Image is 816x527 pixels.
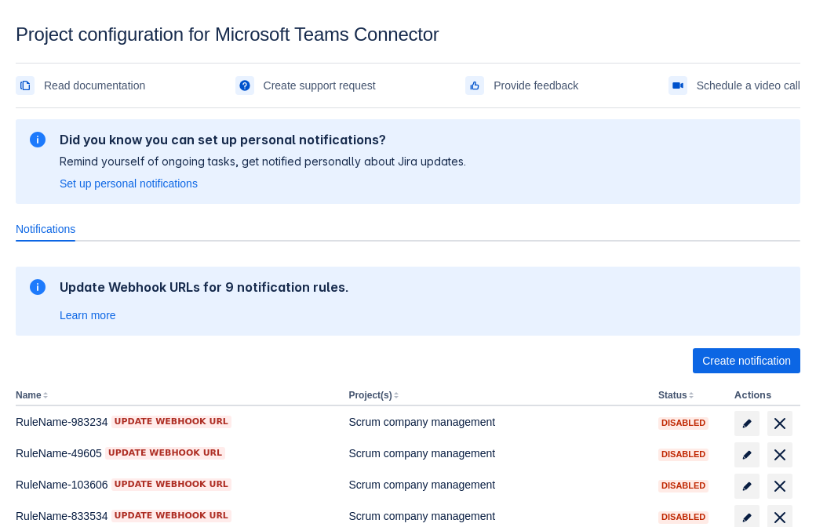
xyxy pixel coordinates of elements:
span: delete [770,477,789,496]
div: Project configuration for Microsoft Teams Connector [16,24,800,45]
span: information [28,130,47,149]
div: Scrum company management [348,508,646,524]
a: Create support request [235,73,376,98]
a: Schedule a video call [668,73,800,98]
span: Update webhook URL [108,447,222,460]
span: Notifications [16,221,75,237]
span: delete [770,508,789,527]
span: Read documentation [44,73,145,98]
th: Actions [728,386,800,406]
div: RuleName-983234 [16,414,336,430]
span: Create notification [702,348,791,373]
a: Learn more [60,307,116,323]
a: Provide feedback [465,73,578,98]
span: Disabled [658,419,709,427]
button: Project(s) [348,390,392,401]
div: RuleName-833534 [16,508,336,524]
h2: Did you know you can set up personal notifications? [60,132,466,147]
button: Name [16,390,42,401]
span: delete [770,445,789,464]
div: Scrum company management [348,445,646,461]
div: RuleName-103606 [16,477,336,492]
h2: Update Webhook URLs for 9 notification rules. [60,279,349,295]
span: videoCall [672,79,684,92]
span: Disabled [658,513,709,522]
span: Update webhook URL [115,478,228,491]
span: Update webhook URL [115,510,228,522]
div: Scrum company management [348,477,646,492]
span: feedback [468,79,481,92]
p: Remind yourself of ongoing tasks, get notified personally about Jira updates. [60,154,466,169]
span: Disabled [658,450,709,459]
span: Create support request [264,73,376,98]
span: support [239,79,251,92]
button: Create notification [693,348,800,373]
span: edit [741,511,753,524]
div: RuleName-49605 [16,445,336,461]
span: edit [741,480,753,492]
span: documentation [19,79,31,92]
span: delete [770,414,789,433]
a: Set up personal notifications [60,176,198,191]
span: Update webhook URL [115,416,228,428]
span: information [28,278,47,296]
button: Status [658,390,687,401]
a: Read documentation [16,73,145,98]
span: edit [741,417,753,430]
span: edit [741,449,753,461]
span: Disabled [658,482,709,490]
span: Provide feedback [494,73,578,98]
div: Scrum company management [348,414,646,430]
span: Schedule a video call [697,73,800,98]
